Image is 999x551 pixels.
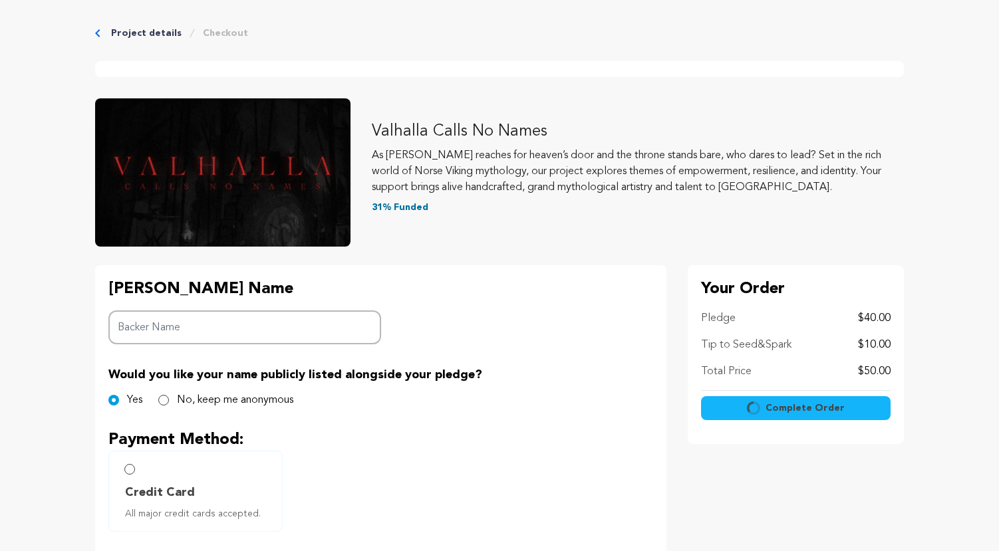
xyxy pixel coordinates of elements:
label: No, keep me anonymous [177,392,293,408]
input: Backer Name [108,310,381,344]
p: [PERSON_NAME] Name [108,278,381,300]
p: Valhalla Calls No Names [372,121,904,142]
span: Credit Card [125,483,195,502]
p: $40.00 [858,310,891,326]
p: Payment Method: [108,429,653,451]
p: As [PERSON_NAME] reaches for heaven’s door and the throne stands bare, who dares to lead? Set in ... [372,148,904,195]
span: All major credit cards accepted. [125,507,271,520]
label: Yes [127,392,142,408]
p: Tip to Seed&Spark [701,337,791,353]
p: Pledge [701,310,736,326]
img: Valhalla Calls No Names image [95,98,351,247]
a: Project details [111,27,182,40]
div: Breadcrumb [95,27,904,40]
p: Would you like your name publicly listed alongside your pledge? [108,366,653,384]
p: $50.00 [858,364,891,380]
a: Checkout [203,27,248,40]
p: 31% Funded [372,201,904,214]
p: Total Price [701,364,752,380]
p: $10.00 [858,337,891,353]
p: Your Order [701,278,891,300]
button: Complete Order [701,396,891,420]
span: Complete Order [766,401,845,415]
